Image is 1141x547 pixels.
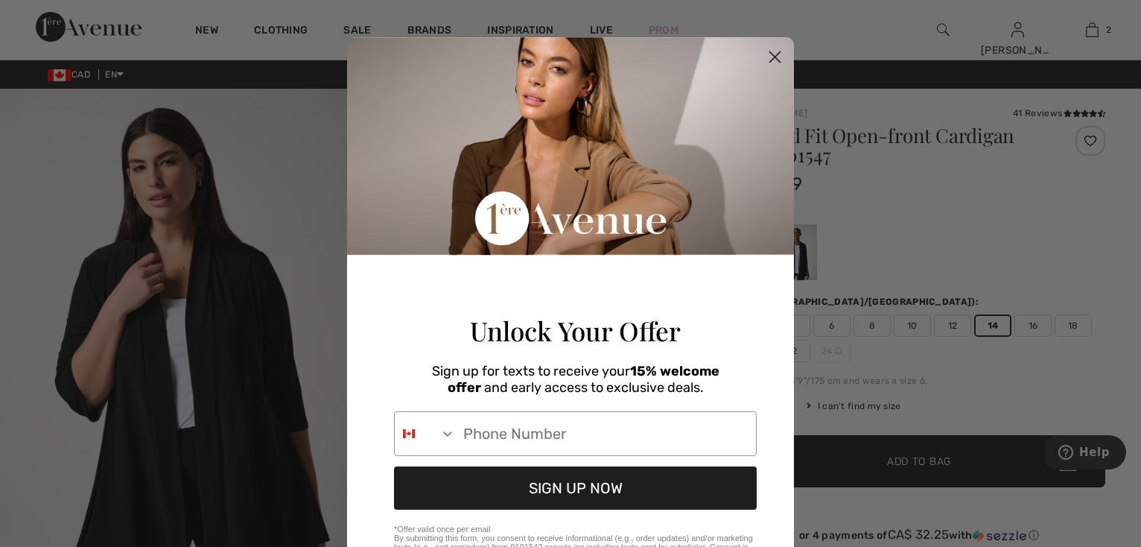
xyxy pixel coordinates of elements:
[395,412,456,455] button: Search Countries
[762,44,788,70] button: Close dialog
[432,363,630,379] span: Sign up for texts to receive your
[448,363,719,396] span: 15% welcome offer
[484,379,704,396] span: and early access to exclusive deals.
[394,467,757,510] button: SIGN UP NOW
[456,412,756,455] input: Phone Number
[34,10,64,24] span: Help
[403,428,415,440] img: Canada
[470,313,681,348] span: Unlock Your Offer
